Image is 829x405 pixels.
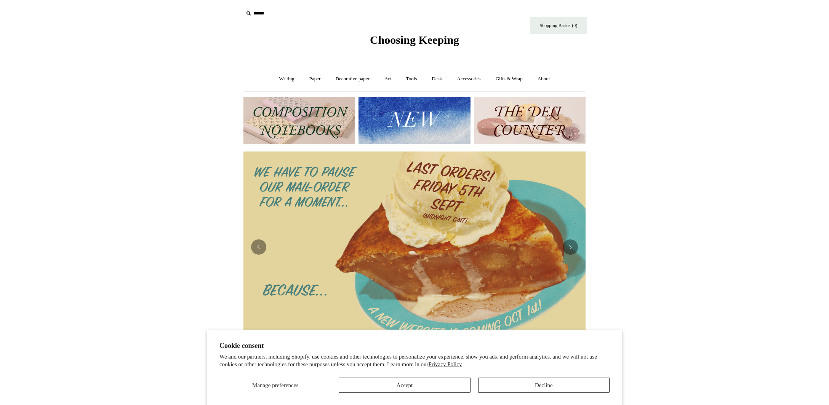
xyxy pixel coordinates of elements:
a: Shopping Basket (0) [530,17,587,34]
button: Accept [339,378,470,393]
button: Next [563,239,578,255]
button: Decline [478,378,610,393]
a: Desk [425,69,449,89]
span: Choosing Keeping [370,33,459,46]
p: We and our partners, including Shopify, use cookies and other technologies to personalize your ex... [219,353,610,368]
a: Accessories [450,69,488,89]
img: 2025 New Website coming soon.png__PID:95e867f5-3b87-426e-97a5-a534fe0a3431 [243,151,586,342]
a: Art [378,69,398,89]
button: Previous [251,239,266,255]
img: New.jpg__PID:f73bdf93-380a-4a35-bcfe-7823039498e1 [358,97,470,144]
a: Writing [272,69,301,89]
a: Tools [399,69,424,89]
h2: Cookie consent [219,342,610,350]
a: Decorative paper [329,69,376,89]
img: The Deli Counter [474,97,586,144]
img: 202302 Composition ledgers.jpg__PID:69722ee6-fa44-49dd-a067-31375e5d54ec [243,97,355,144]
a: Gifts & Wrap [489,69,530,89]
button: Manage preferences [219,378,331,393]
a: About [531,69,557,89]
a: Privacy Policy [429,361,462,367]
a: Choosing Keeping [370,40,459,45]
span: Manage preferences [252,382,298,388]
a: Paper [302,69,328,89]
